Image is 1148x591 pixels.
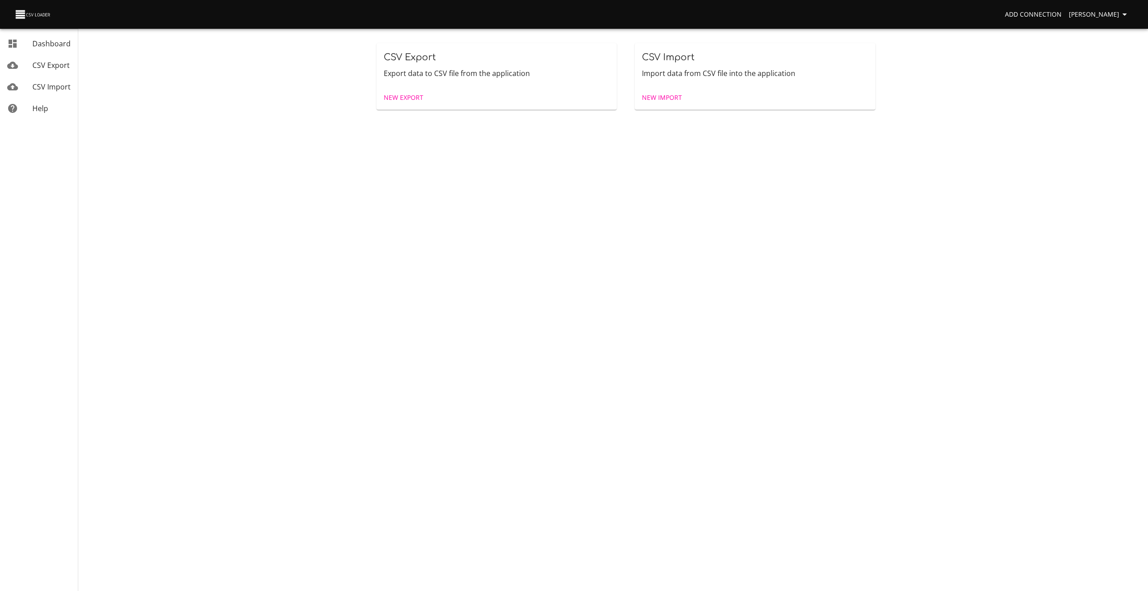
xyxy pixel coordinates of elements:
[1069,9,1130,20] span: [PERSON_NAME]
[638,90,686,106] a: New Import
[380,90,427,106] a: New Export
[642,68,868,79] p: Import data from CSV file into the application
[1001,6,1065,23] a: Add Connection
[32,60,70,70] span: CSV Export
[642,92,682,103] span: New Import
[1065,6,1134,23] button: [PERSON_NAME]
[384,68,610,79] p: Export data to CSV file from the application
[32,39,71,49] span: Dashboard
[32,103,48,113] span: Help
[14,8,52,21] img: CSV Loader
[384,92,423,103] span: New Export
[1005,9,1062,20] span: Add Connection
[642,52,695,63] span: CSV Import
[32,82,71,92] span: CSV Import
[384,52,436,63] span: CSV Export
